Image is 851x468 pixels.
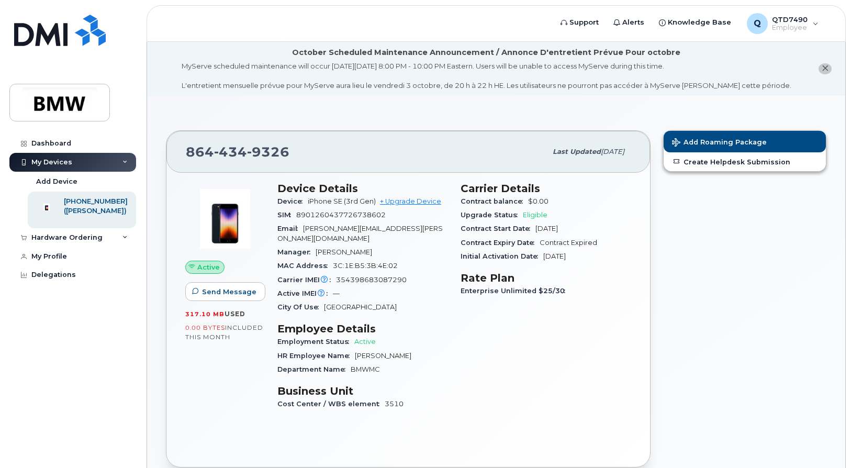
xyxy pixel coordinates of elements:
span: 0.00 Bytes [185,324,225,331]
button: Send Message [185,282,265,301]
span: Upgrade Status [461,211,523,219]
span: [DATE] [535,225,558,232]
span: used [225,310,245,318]
span: Active [197,262,220,272]
span: Contract Start Date [461,225,535,232]
span: [GEOGRAPHIC_DATA] [324,303,397,311]
span: iPhone SE (3rd Gen) [308,197,376,205]
span: Last updated [553,148,601,155]
span: Enterprise Unlimited $25/30 [461,287,570,295]
a: + Upgrade Device [380,197,441,205]
h3: Carrier Details [461,182,631,195]
h3: Device Details [277,182,448,195]
div: October Scheduled Maintenance Announcement / Annonce D'entretient Prévue Pour octobre [292,47,680,58]
span: Cost Center / WBS element [277,400,385,408]
h3: Rate Plan [461,272,631,284]
span: Email [277,225,303,232]
span: Active [354,338,376,346]
h3: Business Unit [277,385,448,397]
span: 354398683087290 [336,276,407,284]
span: Employment Status [277,338,354,346]
span: 434 [214,144,247,160]
h3: Employee Details [277,322,448,335]
span: Contract balance [461,197,528,205]
span: Initial Activation Date [461,252,543,260]
img: image20231002-3703462-1angbar.jpeg [194,187,256,250]
span: [PERSON_NAME][EMAIL_ADDRESS][PERSON_NAME][DOMAIN_NAME] [277,225,443,242]
span: 9326 [247,144,289,160]
span: Manager [277,248,316,256]
span: Active IMEI [277,289,333,297]
span: Eligible [523,211,547,219]
span: [DATE] [543,252,566,260]
span: $0.00 [528,197,548,205]
span: Device [277,197,308,205]
span: Add Roaming Package [672,138,767,148]
span: Carrier IMEI [277,276,336,284]
span: Send Message [202,287,256,297]
span: Department Name [277,365,351,373]
div: MyServe scheduled maintenance will occur [DATE][DATE] 8:00 PM - 10:00 PM Eastern. Users will be u... [182,61,791,91]
iframe: Messenger Launcher [805,422,843,460]
span: 3510 [385,400,404,408]
a: Create Helpdesk Submission [664,152,826,171]
span: Contract Expired [540,239,597,247]
span: included this month [185,324,263,341]
span: 3C:1E:B5:3B:4E:02 [333,262,398,270]
span: Contract Expiry Date [461,239,540,247]
button: Add Roaming Package [664,131,826,152]
span: — [333,289,340,297]
span: [PERSON_NAME] [316,248,372,256]
span: 8901260437726738602 [296,211,386,219]
button: close notification [819,63,832,74]
span: City Of Use [277,303,324,311]
span: 864 [186,144,289,160]
span: SIM [277,211,296,219]
span: HR Employee Name [277,352,355,360]
span: MAC Address [277,262,333,270]
span: [DATE] [601,148,624,155]
span: 317.10 MB [185,310,225,318]
span: BMWMC [351,365,380,373]
span: [PERSON_NAME] [355,352,411,360]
